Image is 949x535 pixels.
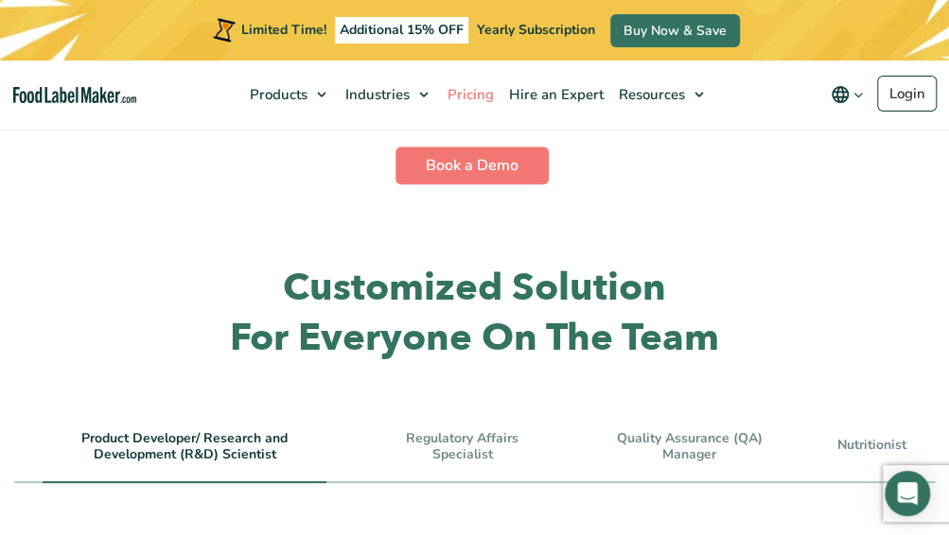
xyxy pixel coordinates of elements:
a: Industries [336,60,438,129]
span: Industries [340,85,412,104]
span: Products [244,85,309,104]
a: Product Developer/ Research and Development (R&D) Scientist [43,431,326,463]
li: Regulatory Affairs Specialist [383,431,541,483]
h2: Customized Solution For Everyone On The Team [14,264,935,362]
a: Hire an Expert [500,60,609,129]
a: Book a Demo [395,147,549,184]
span: Limited Time! [241,21,326,39]
a: Pricing [438,60,500,129]
li: Nutritionist [837,431,906,483]
a: Products [240,60,336,129]
div: Open Intercom Messenger [885,471,930,516]
span: Pricing [442,85,496,104]
a: Resources [609,60,713,129]
li: Product Developer/ Research and Development (R&D) Scientist [43,431,326,483]
span: Yearly Subscription [477,21,595,39]
span: Resources [613,85,687,104]
a: Regulatory Affairs Specialist [383,431,541,463]
span: Additional 15% OFF [335,17,468,43]
a: Quality Assurance (QA) Manager [598,431,781,463]
a: Buy Now & Save [610,14,740,47]
li: Quality Assurance (QA) Manager [598,431,781,483]
a: Login [877,76,937,112]
span: Hire an Expert [503,85,606,104]
a: Nutritionist [837,438,906,454]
